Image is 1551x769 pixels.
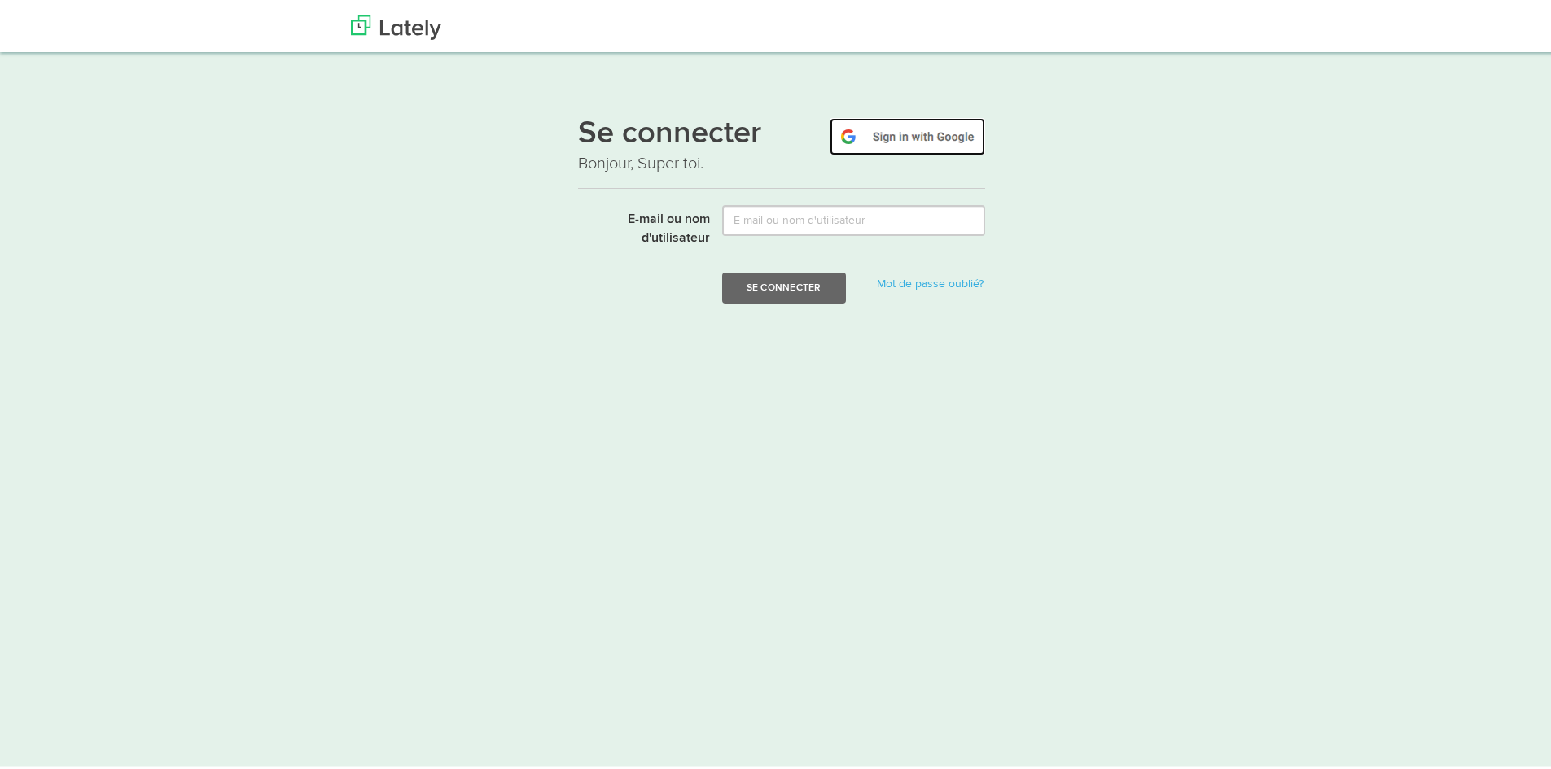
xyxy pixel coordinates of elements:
input: E-mail ou nom d'utilisateur [722,202,985,233]
font: Bonjour, Super toi. [578,151,703,170]
font: E-mail ou nom d'utilisateur [628,210,710,242]
img: google-signin.png [830,115,985,152]
font: Se connecter [747,279,822,289]
img: Dernièrement [351,12,441,37]
font: Se connecter [578,116,761,146]
button: Se connecter [722,269,846,300]
a: Mot de passe oublié? [877,275,984,286]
